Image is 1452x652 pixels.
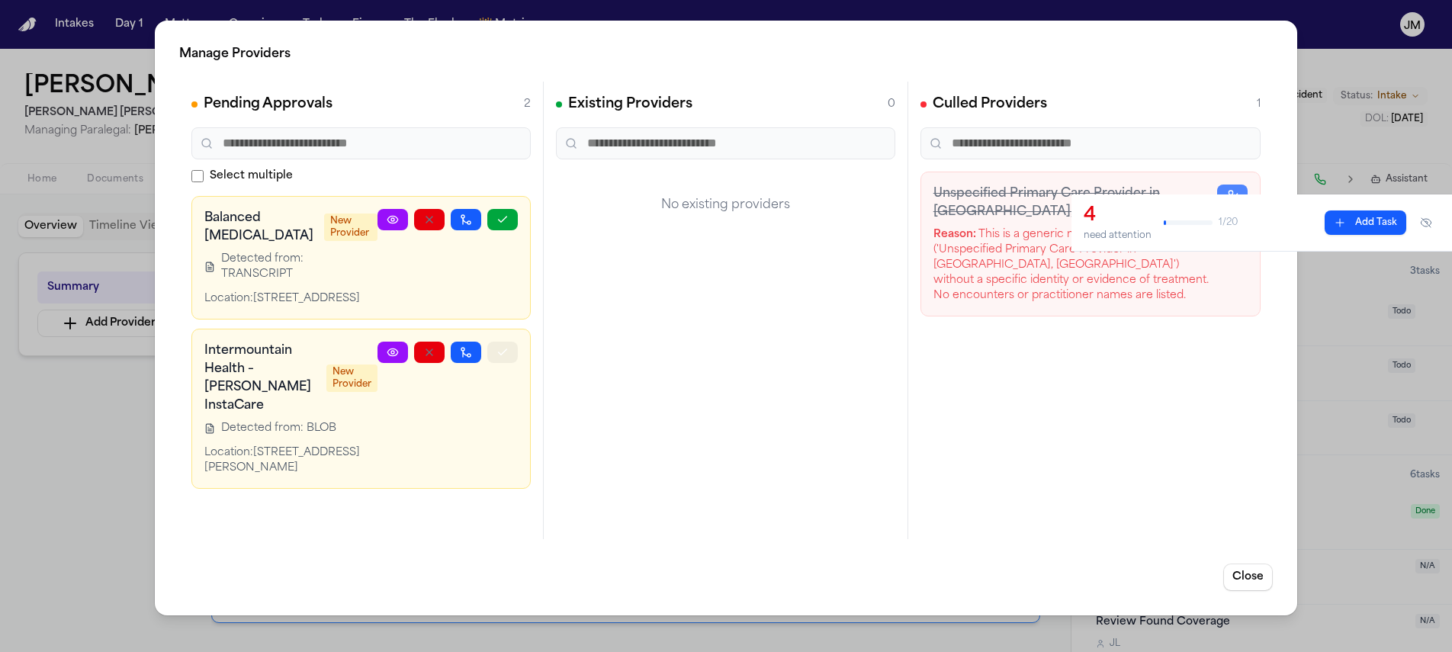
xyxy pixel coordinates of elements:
[568,94,692,115] h2: Existing Providers
[414,342,445,363] button: Reject
[524,97,531,112] span: 2
[377,209,408,230] a: View Provider
[210,169,293,184] span: Select multiple
[179,45,1273,63] h2: Manage Providers
[204,342,317,415] h3: Intermountain Health – [PERSON_NAME] InstaCare
[324,214,377,241] span: New Provider
[1257,97,1261,112] span: 1
[933,185,1217,221] h3: Unspecified Primary Care Provider in [GEOGRAPHIC_DATA], [GEOGRAPHIC_DATA]
[888,97,895,112] span: 0
[487,342,518,363] button: Approve
[326,365,377,392] span: New Provider
[1217,185,1248,206] button: Restore Provider
[204,291,377,307] div: Location: [STREET_ADDRESS]
[487,209,518,230] button: Approve
[204,445,377,476] div: Location: [STREET_ADDRESS][PERSON_NAME]
[414,209,445,230] button: Reject
[451,342,481,363] button: Merge
[221,252,377,282] span: Detected from: TRANSCRIPT
[933,94,1047,115] h2: Culled Providers
[204,209,315,246] h3: Balanced [MEDICAL_DATA]
[377,342,408,363] a: View Provider
[1223,564,1273,591] button: Close
[933,229,976,240] strong: Reason:
[221,421,336,436] span: Detected from: BLOB
[933,227,1217,304] div: This is a generic mention of a provider ('Unspecified Primary Care Provider in [GEOGRAPHIC_DATA],...
[191,170,204,182] input: Select multiple
[556,172,895,239] div: No existing providers
[204,94,332,115] h2: Pending Approvals
[451,209,481,230] button: Merge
